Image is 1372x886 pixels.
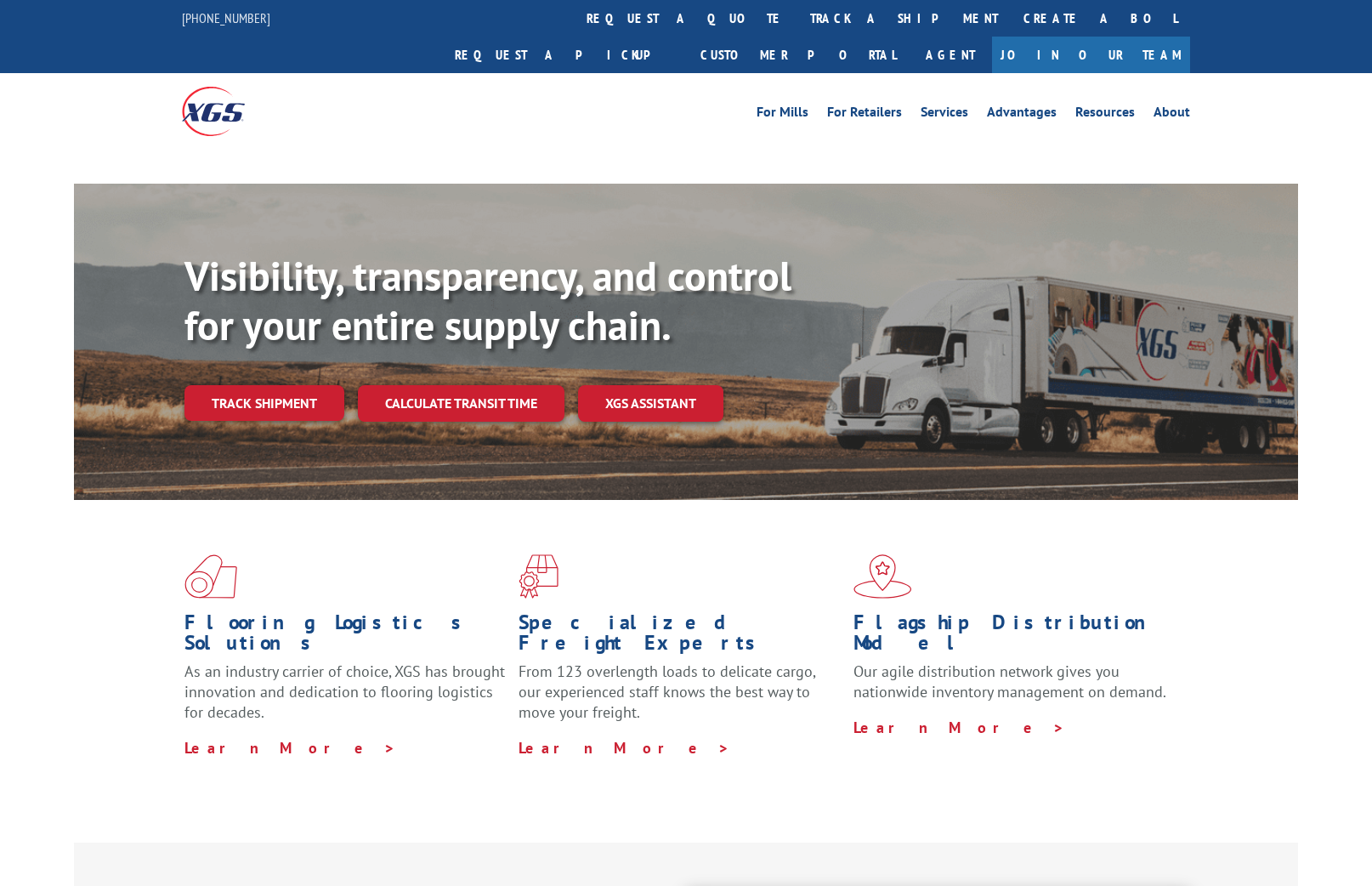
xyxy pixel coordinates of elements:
[184,662,505,722] span: As an industry carrier of choice, XGS has brought innovation and dedication to flooring logistics...
[853,662,1166,701] span: Our agile distribution network gives you nationwide inventory management on demand.
[853,612,1175,662] h1: Flagship Distribution Model
[853,718,1065,737] a: Learn More >
[921,105,968,124] a: Services
[358,385,564,422] a: Calculate transit time
[1075,105,1135,124] a: Resources
[519,612,840,662] h1: Specialized Freight Experts
[519,738,730,758] a: Learn More >
[909,37,992,73] a: Agent
[688,37,909,73] a: Customer Portal
[182,9,270,26] a: [PHONE_NUMBER]
[578,385,723,422] a: XGS ASSISTANT
[519,662,840,737] p: From 123 overlength loads to delicate cargo, our experienced staff knows the best way to move you...
[992,37,1190,73] a: Join Our Team
[987,105,1057,124] a: Advantages
[184,249,791,351] b: Visibility, transparency, and control for your entire supply chain.
[184,554,237,599] img: xgs-icon-total-supply-chain-intelligence-red
[184,612,506,662] h1: Flooring Logistics Solutions
[184,738,396,758] a: Learn More >
[1154,105,1190,124] a: About
[184,385,344,421] a: Track shipment
[442,37,688,73] a: Request a pickup
[827,105,902,124] a: For Retailers
[757,105,808,124] a: For Mills
[853,554,912,599] img: xgs-icon-flagship-distribution-model-red
[519,554,558,599] img: xgs-icon-focused-on-flooring-red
